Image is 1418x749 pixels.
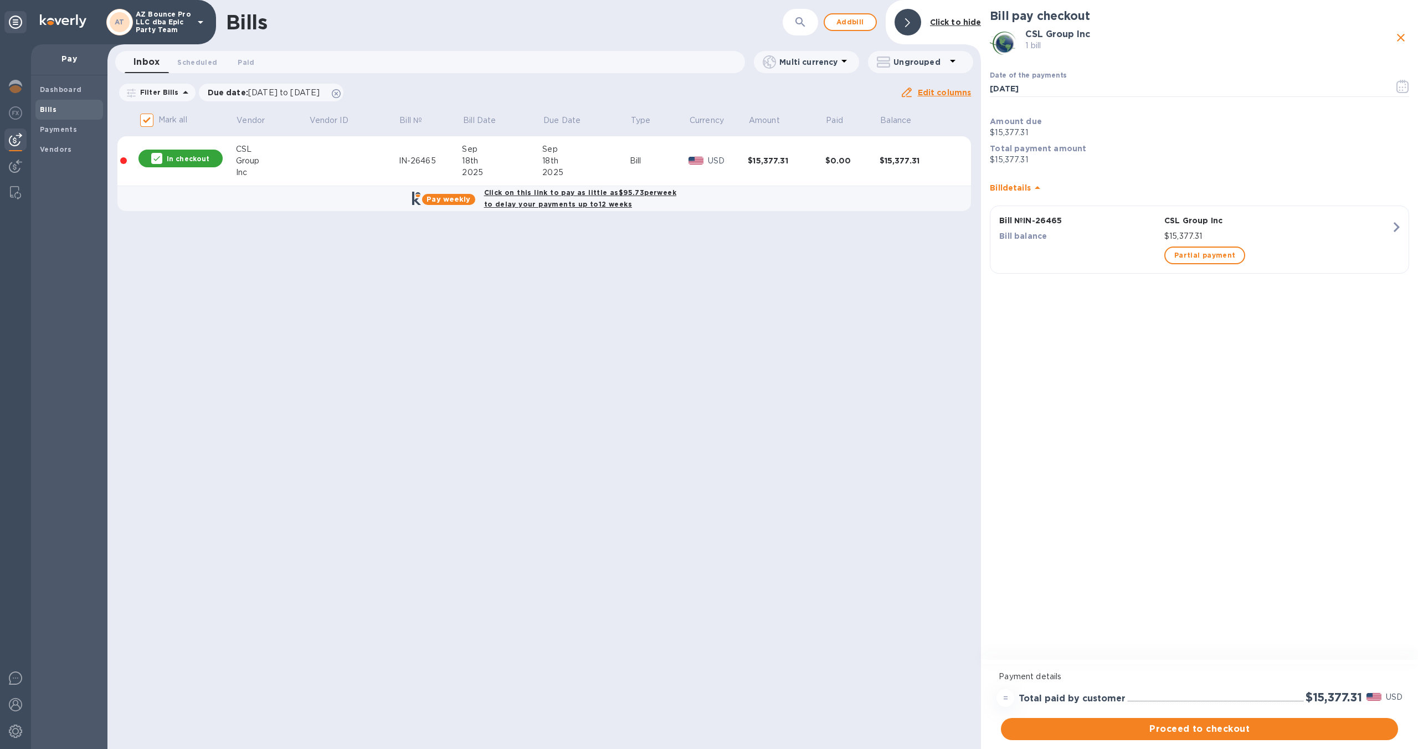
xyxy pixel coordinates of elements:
h1: Bills [226,11,267,34]
b: Click on this link to pay as little as $95.73 per week to delay your payments up to 12 weeks [484,188,676,208]
div: Due date:[DATE] to [DATE] [199,84,344,101]
span: Paid [238,57,254,68]
div: Group [236,155,309,167]
p: 1 bill [1025,40,1393,52]
p: $15,377.31 [990,127,1409,138]
span: [DATE] to [DATE] [248,88,320,97]
p: Currency [690,115,724,126]
span: Balance [880,115,926,126]
span: Bill № [399,115,436,126]
b: Pay weekly [427,195,470,203]
div: IN-26465 [399,155,463,167]
div: Inc [236,167,309,178]
p: Type [631,115,651,126]
p: Bill Date [463,115,496,126]
label: Date of the payments [990,73,1066,79]
img: USD [689,157,703,165]
p: Bill № [399,115,422,126]
b: Click to hide [930,18,982,27]
p: Amount [749,115,780,126]
button: Bill №IN-26465CSL Group IncBill balance$15,377.31Partial payment [990,206,1409,274]
p: Vendor [237,115,265,126]
div: Sep [462,143,542,155]
span: Paid [826,115,857,126]
b: Vendors [40,145,72,153]
div: 18th [462,155,542,167]
div: $15,377.31 [880,155,957,166]
p: Ungrouped [893,57,946,68]
div: 2025 [462,167,542,178]
div: Unpin categories [4,11,27,33]
p: CSL Group Inc [1164,215,1391,226]
p: Vendor ID [310,115,348,126]
p: $15,377.31 [1164,230,1391,242]
h2: $15,377.31 [1306,690,1362,704]
b: CSL Group Inc [1025,29,1090,39]
p: USD [708,155,748,167]
span: Scheduled [177,57,217,68]
p: $15,377.31 [990,154,1409,166]
p: In checkout [167,154,209,163]
span: Due Date [543,115,595,126]
button: Addbill [824,13,877,31]
div: = [996,689,1014,707]
p: AZ Bounce Pro LLC dba Epic Party Team [136,11,191,34]
p: Bill № IN-26465 [999,215,1160,226]
p: Pay [40,53,99,64]
b: Total payment amount [990,144,1086,153]
p: Due Date [543,115,580,126]
b: Dashboard [40,85,82,94]
span: Bill Date [463,115,510,126]
span: Type [631,115,665,126]
div: CSL [236,143,309,155]
span: Inbox [133,54,160,70]
img: Logo [40,14,86,28]
button: Partial payment [1164,247,1245,264]
span: Add bill [834,16,867,29]
p: Multi currency [779,57,838,68]
div: Billdetails [990,170,1409,206]
u: Edit columns [918,88,972,97]
h3: Total paid by customer [1019,694,1126,704]
b: Payments [40,125,77,134]
div: $0.00 [825,155,880,166]
p: Balance [880,115,911,126]
p: Due date : [208,87,326,98]
div: $15,377.31 [748,155,825,166]
p: USD [1386,691,1402,703]
b: AT [115,18,125,26]
p: Mark all [158,114,187,126]
span: Partial payment [1174,249,1235,262]
p: Paid [826,115,843,126]
img: Foreign exchange [9,106,22,120]
p: Filter Bills [136,88,179,97]
div: 18th [542,155,630,167]
b: Bill details [990,183,1030,192]
b: Bills [40,105,56,114]
span: Proceed to checkout [1010,722,1389,736]
p: Payment details [999,671,1400,683]
button: close [1393,29,1409,46]
img: USD [1366,693,1381,701]
span: Vendor ID [310,115,363,126]
span: Amount [749,115,794,126]
div: 2025 [542,167,630,178]
p: Bill balance [999,230,1160,242]
div: Bill [630,155,689,167]
b: Amount due [990,117,1042,126]
h2: Bill pay checkout [990,9,1409,23]
button: Proceed to checkout [1001,718,1398,740]
span: Vendor [237,115,279,126]
div: Sep [542,143,630,155]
